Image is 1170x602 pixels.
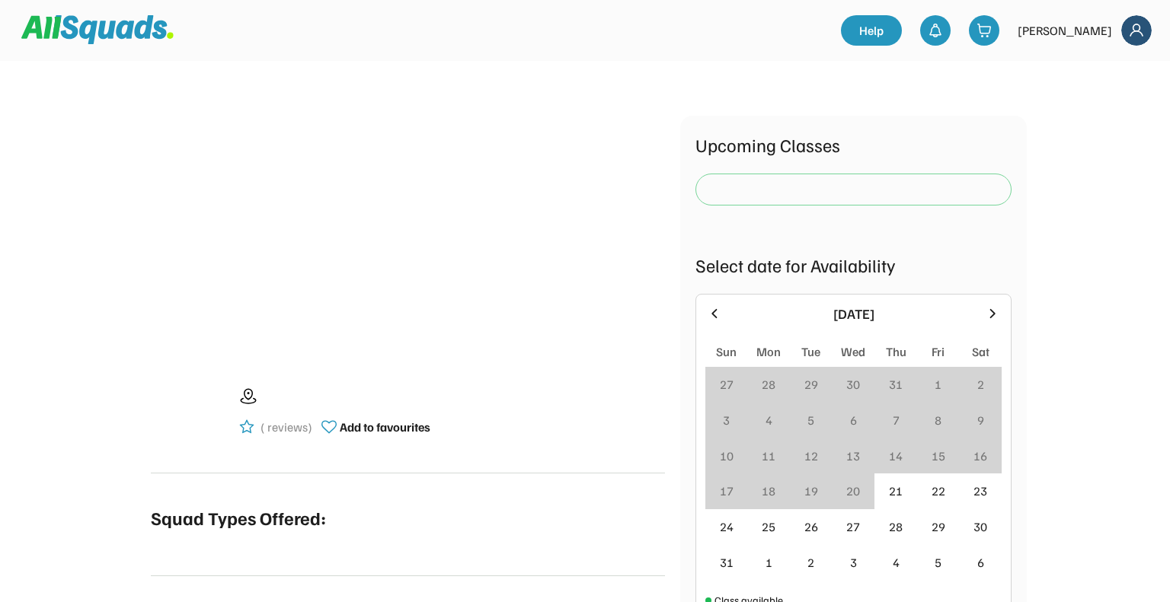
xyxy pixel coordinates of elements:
[804,482,818,500] div: 19
[935,411,941,429] div: 8
[893,553,900,572] div: 4
[846,447,860,465] div: 13
[766,411,772,429] div: 4
[841,15,902,46] a: Help
[807,411,814,429] div: 5
[973,482,987,500] div: 23
[762,518,775,536] div: 25
[846,482,860,500] div: 20
[850,411,857,429] div: 6
[720,447,734,465] div: 10
[889,447,903,465] div: 14
[695,131,1012,158] div: Upcoming Classes
[723,411,730,429] div: 3
[841,342,865,361] div: Wed
[807,553,814,572] div: 2
[928,23,943,38] img: bell-03%20%281%29.svg
[199,116,618,343] img: yH5BAEAAAAALAAAAAABAAEAAAIBRAA7
[893,411,900,429] div: 7
[801,342,820,361] div: Tue
[766,553,772,572] div: 1
[716,342,737,361] div: Sun
[889,482,903,500] div: 21
[720,375,734,393] div: 27
[261,418,312,436] div: ( reviews)
[695,251,1012,279] div: Select date for Availability
[889,375,903,393] div: 31
[762,447,775,465] div: 11
[720,482,734,500] div: 17
[1018,21,1112,40] div: [PERSON_NAME]
[972,342,989,361] div: Sat
[973,447,987,465] div: 16
[935,375,941,393] div: 1
[804,518,818,536] div: 26
[804,375,818,393] div: 29
[1121,15,1152,46] img: Frame%2018.svg
[977,375,984,393] div: 2
[977,411,984,429] div: 9
[935,553,941,572] div: 5
[850,553,857,572] div: 3
[762,482,775,500] div: 18
[932,447,945,465] div: 15
[804,447,818,465] div: 12
[762,375,775,393] div: 28
[756,342,781,361] div: Mon
[846,518,860,536] div: 27
[977,553,984,572] div: 6
[932,482,945,500] div: 22
[973,518,987,536] div: 30
[731,304,976,324] div: [DATE]
[889,518,903,536] div: 28
[932,342,945,361] div: Fri
[977,23,992,38] img: shopping-cart-01%20%281%29.svg
[151,374,227,450] img: yH5BAEAAAAALAAAAAABAAEAAAIBRAA7
[21,15,174,44] img: Squad%20Logo.svg
[846,375,860,393] div: 30
[720,518,734,536] div: 24
[886,342,906,361] div: Thu
[932,518,945,536] div: 29
[151,504,326,531] div: Squad Types Offered:
[340,418,430,436] div: Add to favourites
[720,553,734,572] div: 31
